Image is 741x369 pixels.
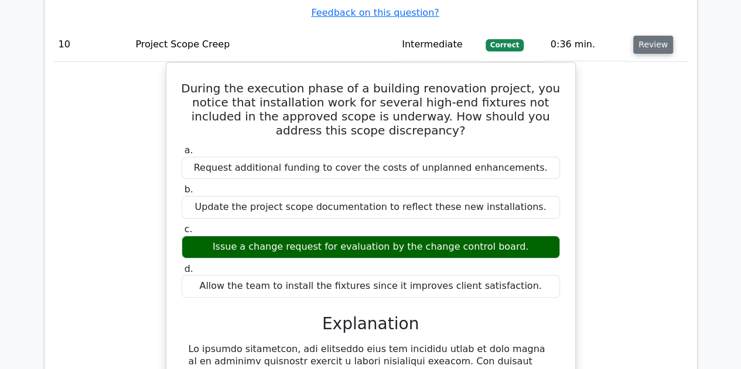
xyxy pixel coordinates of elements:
td: Project Scope Creep [131,28,397,61]
h3: Explanation [189,314,553,334]
div: Issue a change request for evaluation by the change control board. [182,236,560,258]
h5: During the execution phase of a building renovation project, you notice that installation work fo... [180,81,561,137]
span: d. [185,263,193,274]
td: 0:36 min. [546,28,629,61]
div: Allow the team to install the fixtures since it improves client satisfaction. [182,275,560,298]
td: 10 [54,28,131,61]
span: Correct [486,39,524,51]
div: Update the project scope documentation to reflect these new installations. [182,196,560,219]
div: Request additional funding to cover the costs of unplanned enhancements. [182,157,560,180]
a: Feedback on this question? [311,7,439,18]
button: Review [633,36,673,54]
span: b. [185,184,193,195]
span: a. [185,144,193,156]
td: Intermediate [397,28,481,61]
span: c. [185,223,193,234]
